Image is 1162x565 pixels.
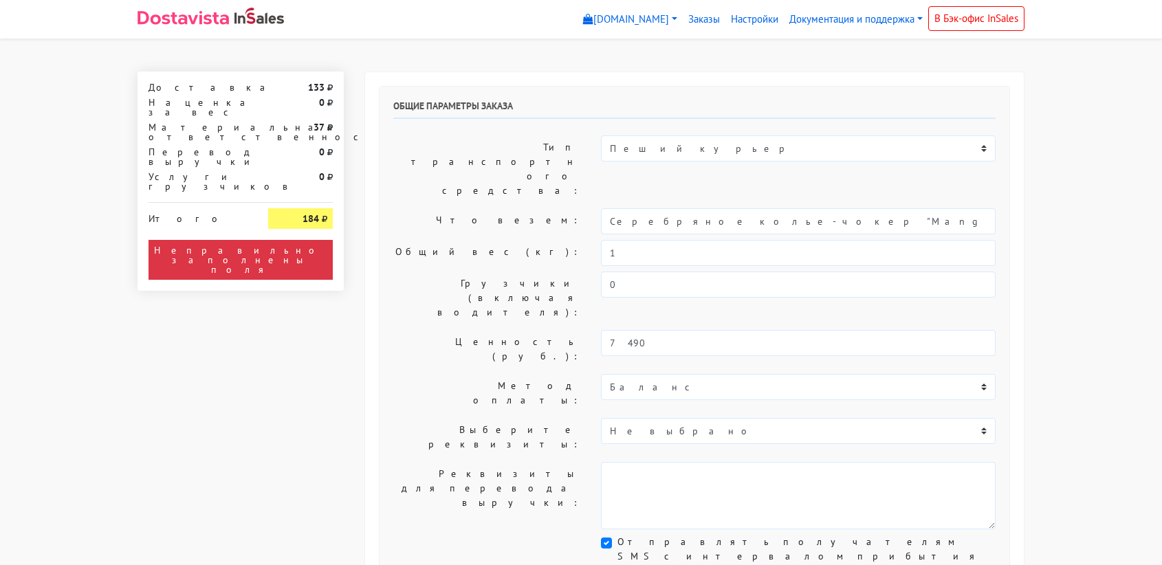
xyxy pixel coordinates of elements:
strong: 0 [319,96,325,109]
label: Метод оплаты: [383,374,591,412]
a: Документация и поддержка [784,6,928,33]
div: Доставка [138,82,258,92]
label: Выберите реквизиты: [383,418,591,456]
strong: 184 [303,212,319,225]
div: Наценка за вес [138,98,258,117]
label: Ценность (руб.): [383,330,591,368]
strong: 0 [319,146,325,158]
div: Неправильно заполнены поля [149,240,333,280]
label: Общий вес (кг): [383,240,591,266]
label: Тип транспортного средства: [383,135,591,203]
img: InSales [234,8,284,24]
a: Настройки [725,6,784,33]
label: Грузчики (включая водителя): [383,272,591,324]
div: Итого [149,208,248,223]
a: [DOMAIN_NAME] [578,6,683,33]
strong: 133 [308,81,325,93]
label: Что везем: [383,208,591,234]
div: Материальная ответственность [138,122,258,142]
div: Услуги грузчиков [138,172,258,191]
a: В Бэк-офис InSales [928,6,1024,31]
label: Реквизиты для перевода выручки: [383,462,591,529]
div: Перевод выручки [138,147,258,166]
a: Заказы [683,6,725,33]
strong: 37 [314,121,325,133]
strong: 0 [319,170,325,183]
h6: Общие параметры заказа [393,100,996,119]
img: Dostavista - срочная курьерская служба доставки [138,11,229,25]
